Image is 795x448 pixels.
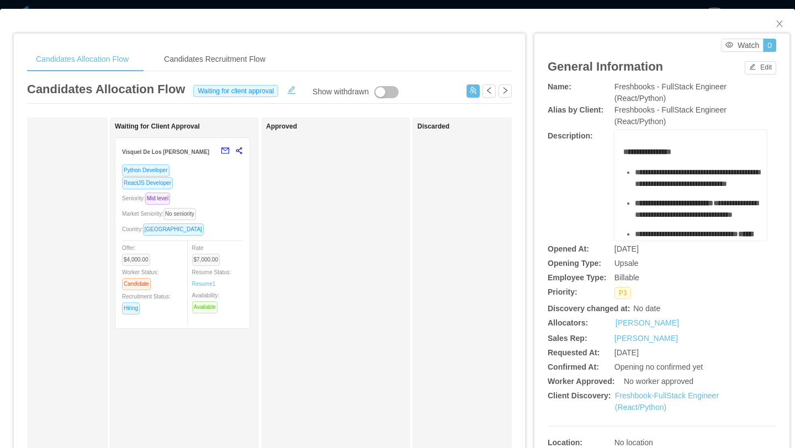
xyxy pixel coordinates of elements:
span: [DATE] [614,244,639,253]
i: icon: close [775,19,784,28]
button: icon: eyeWatch [721,39,764,52]
b: Priority: [548,287,577,296]
b: Opening Type: [548,259,601,268]
span: Candidate [122,278,151,290]
a: Freshbook-FullStack Engineer (React/Python) [615,391,719,412]
span: Country: [122,226,208,232]
span: Market Seniority: [122,211,200,217]
b: Location: [548,438,582,447]
div: rdw-wrapper [614,130,767,241]
div: Candidates Recruitment Flow [155,47,274,72]
span: Worker Status: [122,269,158,287]
span: share-alt [235,147,243,154]
span: Freshbooks - FullStack Engineer (React/Python) [614,82,727,103]
article: General Information [548,57,663,76]
span: Opening no confirmed yet [614,362,703,371]
a: [PERSON_NAME] [616,317,679,329]
span: [GEOGRAPHIC_DATA] [143,223,204,236]
div: rdw-editor [623,146,759,257]
a: Resume1 [192,280,216,288]
b: Employee Type: [548,273,606,282]
h1: Approved [266,122,421,131]
span: P3 [614,287,632,299]
span: Billable [614,273,639,282]
span: Offer: [122,245,155,263]
a: [PERSON_NAME] [614,334,678,343]
span: Availability: [192,292,222,310]
span: No worker approved [624,377,693,386]
b: Client Discovery: [548,391,611,400]
span: Hiring [122,302,140,314]
b: Requested At: [548,348,600,357]
b: Description: [548,131,593,140]
button: mail [215,142,230,160]
span: Python Developer [122,164,169,177]
span: Upsale [614,259,639,268]
button: icon: usergroup-add [467,84,480,98]
button: icon: edit [283,83,300,94]
b: Confirmed At: [548,362,599,371]
div: Show withdrawn [312,86,369,98]
article: Candidates Allocation Flow [27,80,185,98]
strong: Visquel De Los [PERSON_NAME] [122,149,209,155]
span: No seniority [163,208,196,220]
b: Name: [548,82,571,91]
span: Rate [192,245,225,263]
span: ReactJS Developer [122,177,173,189]
b: Discovery changed at: [548,304,630,313]
span: Recruitment Status: [122,294,171,311]
span: [DATE] [614,348,639,357]
b: Opened At: [548,244,589,253]
button: Close [764,9,795,40]
button: icon: right [499,84,512,98]
b: Worker Approved: [548,377,614,386]
div: Candidates Allocation Flow [27,47,137,72]
b: Alias by Client: [548,105,603,114]
span: $7,000.00 [192,254,220,266]
span: Resume Status: [192,269,231,287]
span: Waiting for client approval [193,85,278,97]
span: Seniority: [122,195,174,201]
span: Mid level [145,193,170,205]
span: $4,000.00 [122,254,150,266]
button: icon: editEdit [745,61,776,74]
b: Allocators: [548,318,588,327]
h1: Discarded [417,122,572,131]
span: No date [633,304,660,313]
button: icon: left [483,84,496,98]
span: Available [192,301,218,313]
b: Sales Rep: [548,334,587,343]
button: 0 [763,39,776,52]
span: Freshbooks - FullStack Engineer (React/Python) [614,105,727,126]
h1: Waiting for Client Approval [115,122,269,131]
